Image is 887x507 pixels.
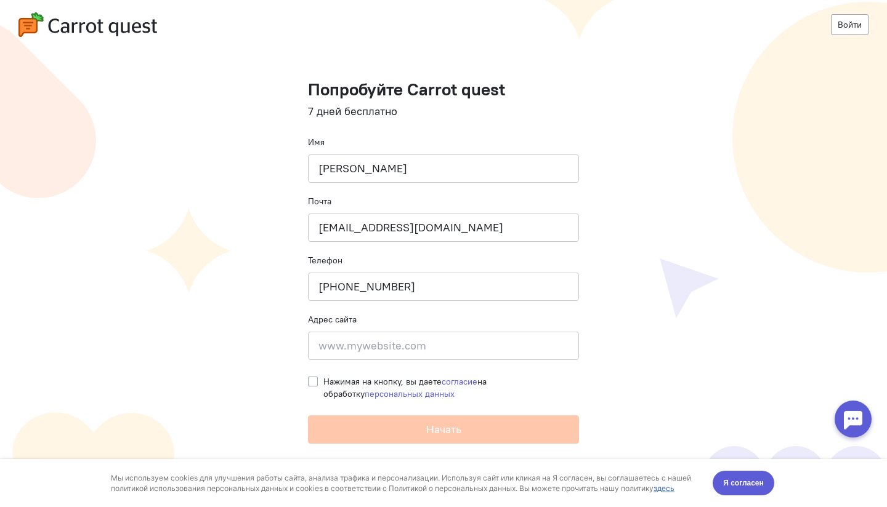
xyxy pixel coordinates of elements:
[308,195,331,207] label: Почта
[308,214,579,242] input: name@company.ru
[831,14,869,35] a: Войти
[308,136,325,148] label: Имя
[308,154,579,183] input: Ваше имя
[654,25,674,34] a: здесь
[323,376,487,399] span: Нажимая на кнопку, вы даете на обработку
[18,12,157,37] img: carrot-quest-logo.svg
[426,422,461,436] span: Начать
[723,18,764,30] span: Я согласен
[308,254,342,266] label: Телефон
[365,388,455,399] a: персональных данных
[308,415,579,444] button: Начать
[111,14,699,34] div: Мы используем cookies для улучшения работы сайта, анализа трафика и персонализации. Используя сай...
[308,105,579,118] h4: 7 дней бесплатно
[308,273,579,301] input: +79001110101
[713,12,774,36] button: Я согласен
[442,376,477,387] a: согласие
[308,313,357,325] label: Адрес сайта
[308,332,579,360] input: www.mywebsite.com
[308,80,579,99] h1: Попробуйте Carrot quest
